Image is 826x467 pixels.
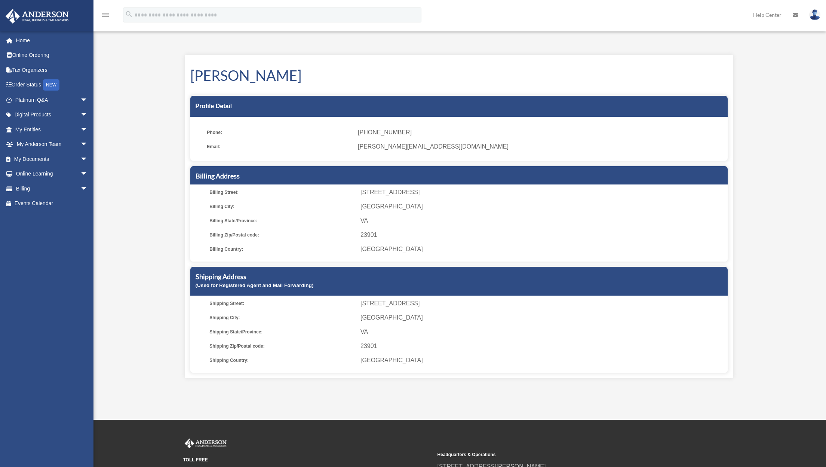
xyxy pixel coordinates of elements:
[5,33,99,48] a: Home
[80,181,95,196] span: arrow_drop_down
[5,48,99,63] a: Online Ordering
[183,439,228,448] img: Anderson Advisors Platinum Portal
[360,187,725,198] span: [STREET_ADDRESS]
[5,152,99,167] a: My Documentsarrow_drop_down
[360,244,725,254] span: [GEOGRAPHIC_DATA]
[196,171,722,181] h5: Billing Address
[5,107,99,122] a: Digital Productsarrow_drop_down
[80,167,95,182] span: arrow_drop_down
[3,9,71,24] img: Anderson Advisors Platinum Portal
[5,92,99,107] a: Platinum Q&Aarrow_drop_down
[209,201,355,212] span: Billing City:
[43,79,59,91] div: NEW
[360,298,725,309] span: [STREET_ADDRESS]
[80,92,95,108] span: arrow_drop_down
[101,10,110,19] i: menu
[360,327,725,337] span: VA
[358,127,722,138] span: [PHONE_NUMBER]
[437,451,687,459] small: Headquarters & Operations
[5,122,99,137] a: My Entitiesarrow_drop_down
[5,62,99,77] a: Tax Organizers
[209,187,355,198] span: Billing Street:
[209,312,355,323] span: Shipping City:
[80,122,95,137] span: arrow_drop_down
[360,201,725,212] span: [GEOGRAPHIC_DATA]
[190,96,728,117] div: Profile Detail
[125,10,133,18] i: search
[209,216,355,226] span: Billing State/Province:
[5,196,99,211] a: Events Calendar
[80,107,95,123] span: arrow_drop_down
[80,137,95,152] span: arrow_drop_down
[196,283,314,288] small: (Used for Registered Agent and Mail Forwarding)
[207,127,353,138] span: Phone:
[5,181,99,196] a: Billingarrow_drop_down
[209,341,355,351] span: Shipping Zip/Postal code:
[5,137,99,152] a: My Anderson Teamarrow_drop_down
[207,141,353,152] span: Email:
[360,341,725,351] span: 23901
[190,65,728,85] h1: [PERSON_NAME]
[209,355,355,366] span: Shipping Country:
[360,216,725,226] span: VA
[809,9,820,20] img: User Pic
[196,272,722,281] h5: Shipping Address
[360,312,725,323] span: [GEOGRAPHIC_DATA]
[5,167,99,181] a: Online Learningarrow_drop_down
[183,456,432,464] small: TOLL FREE
[80,152,95,167] span: arrow_drop_down
[5,77,99,93] a: Order StatusNEW
[360,230,725,240] span: 23901
[209,327,355,337] span: Shipping State/Province:
[101,13,110,19] a: menu
[209,230,355,240] span: Billing Zip/Postal code:
[358,141,722,152] span: [PERSON_NAME][EMAIL_ADDRESS][DOMAIN_NAME]
[209,298,355,309] span: Shipping Street:
[360,355,725,366] span: [GEOGRAPHIC_DATA]
[209,244,355,254] span: Billing Country:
